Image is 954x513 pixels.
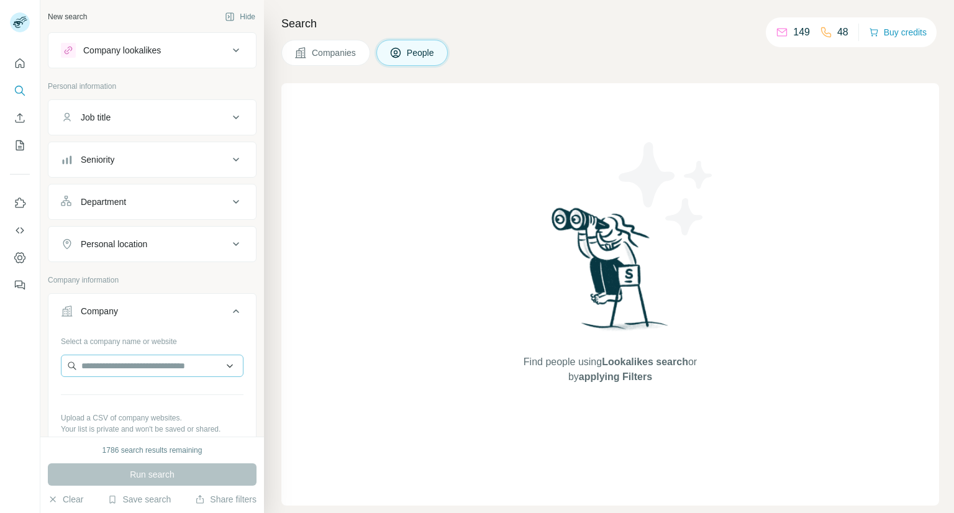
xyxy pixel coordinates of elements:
[81,196,126,208] div: Department
[10,274,30,296] button: Feedback
[48,35,256,65] button: Company lookalikes
[602,356,688,367] span: Lookalikes search
[81,238,147,250] div: Personal location
[81,305,118,317] div: Company
[511,355,709,384] span: Find people using or by
[407,47,435,59] span: People
[48,145,256,175] button: Seniority
[10,247,30,269] button: Dashboard
[48,11,87,22] div: New search
[83,44,161,57] div: Company lookalikes
[10,134,30,157] button: My lists
[48,102,256,132] button: Job title
[793,25,810,40] p: 149
[48,187,256,217] button: Department
[102,445,202,456] div: 1786 search results remaining
[107,493,171,506] button: Save search
[10,192,30,214] button: Use Surfe on LinkedIn
[546,204,675,343] img: Surfe Illustration - Woman searching with binoculars
[81,111,111,124] div: Job title
[81,153,114,166] div: Seniority
[10,79,30,102] button: Search
[216,7,264,26] button: Hide
[869,24,927,41] button: Buy credits
[837,25,848,40] p: 48
[10,219,30,242] button: Use Surfe API
[10,52,30,75] button: Quick start
[48,229,256,259] button: Personal location
[48,275,257,286] p: Company information
[611,133,722,245] img: Surfe Illustration - Stars
[281,15,939,32] h4: Search
[579,371,652,382] span: applying Filters
[48,296,256,331] button: Company
[312,47,357,59] span: Companies
[61,412,243,424] p: Upload a CSV of company websites.
[61,331,243,347] div: Select a company name or website
[10,107,30,129] button: Enrich CSV
[48,81,257,92] p: Personal information
[195,493,257,506] button: Share filters
[48,493,83,506] button: Clear
[61,424,243,435] p: Your list is private and won't be saved or shared.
